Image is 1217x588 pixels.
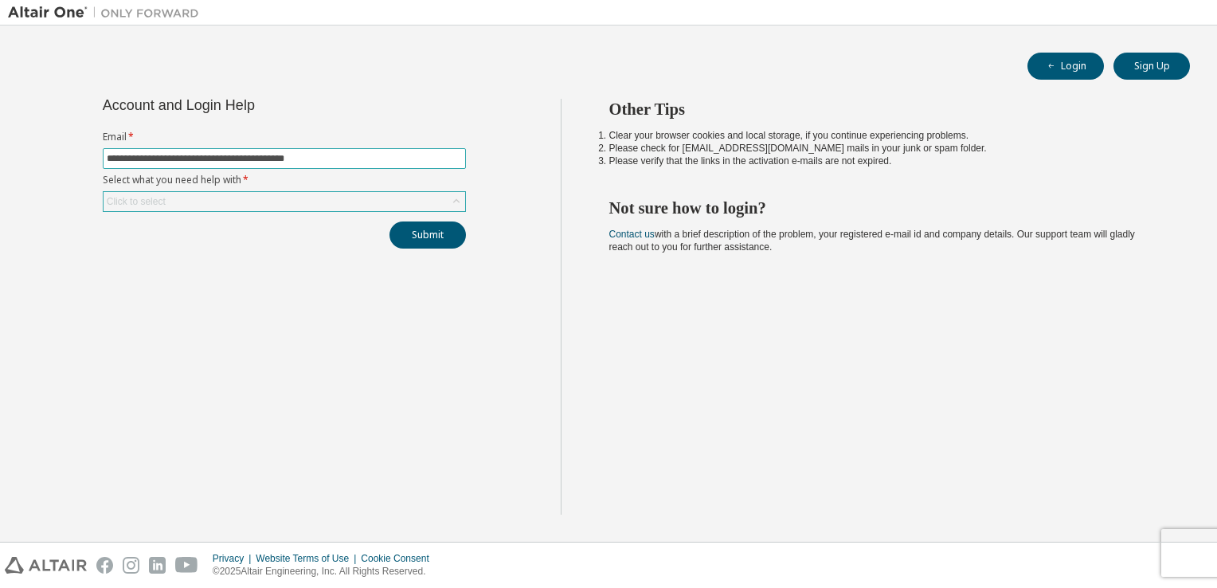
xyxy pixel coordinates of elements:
[107,195,166,208] div: Click to select
[104,192,465,211] div: Click to select
[1113,53,1190,80] button: Sign Up
[609,99,1162,120] h2: Other Tips
[361,552,438,565] div: Cookie Consent
[609,229,1135,253] span: with a brief description of the problem, your registered e-mail id and company details. Our suppo...
[175,557,198,574] img: youtube.svg
[149,557,166,574] img: linkedin.svg
[213,552,256,565] div: Privacy
[8,5,207,21] img: Altair One
[609,155,1162,167] li: Please verify that the links in the activation e-mails are not expired.
[103,131,466,143] label: Email
[609,229,655,240] a: Contact us
[123,557,139,574] img: instagram.svg
[1027,53,1104,80] button: Login
[96,557,113,574] img: facebook.svg
[213,565,439,578] p: © 2025 Altair Engineering, Inc. All Rights Reserved.
[256,552,361,565] div: Website Terms of Use
[389,221,466,249] button: Submit
[609,142,1162,155] li: Please check for [EMAIL_ADDRESS][DOMAIN_NAME] mails in your junk or spam folder.
[609,129,1162,142] li: Clear your browser cookies and local storage, if you continue experiencing problems.
[103,99,393,112] div: Account and Login Help
[609,198,1162,218] h2: Not sure how to login?
[103,174,466,186] label: Select what you need help with
[5,557,87,574] img: altair_logo.svg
